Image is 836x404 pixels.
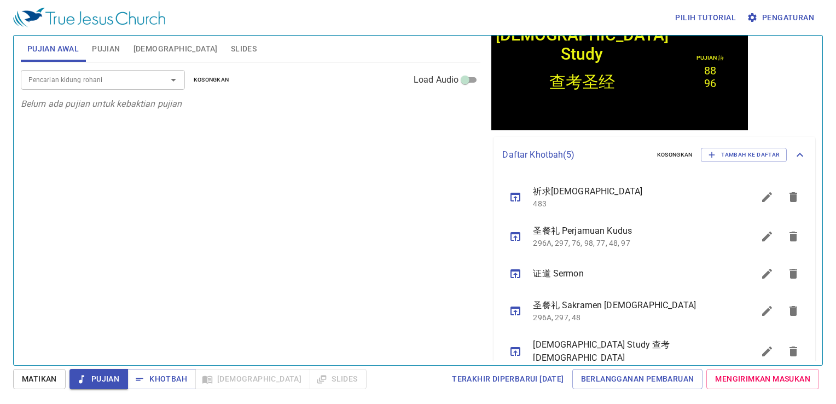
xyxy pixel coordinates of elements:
[581,372,694,386] span: Berlangganan Pembaruan
[127,369,196,389] button: Khotbah
[533,299,728,312] span: 圣餐礼 Sakramen [DEMOGRAPHIC_DATA]
[572,369,703,389] a: Berlangganan Pembaruan
[533,338,728,365] span: [DEMOGRAPHIC_DATA] Study 查考[DEMOGRAPHIC_DATA]
[715,372,810,386] span: Mengirimkan Masukan
[13,369,66,389] button: Matikan
[187,73,236,86] button: Kosongkan
[657,150,693,160] span: Kosongkan
[533,198,728,209] p: 483
[533,312,728,323] p: 296A, 297, 48
[136,372,187,386] span: Khotbah
[651,148,699,161] button: Kosongkan
[533,267,728,280] span: 证道 Sermon
[452,372,564,386] span: Terakhir Diperbarui [DATE]
[502,148,648,161] p: Daftar Khotbah ( 5 )
[533,185,728,198] span: 祈求[DEMOGRAPHIC_DATA]
[494,137,815,173] div: Daftar Khotbah(5)KosongkanTambah ke Daftar
[489,11,750,132] iframe: from-child
[494,173,815,377] ul: sermon lineup list
[231,42,257,56] span: Slides
[22,372,57,386] span: Matikan
[701,148,787,162] button: Tambah ke Daftar
[133,42,218,56] span: [DEMOGRAPHIC_DATA]
[533,238,728,249] p: 296A, 297, 76, 98, 77, 48, 97
[675,11,736,25] span: Pilih tutorial
[706,369,819,389] a: Mengirimkan Masukan
[448,369,568,389] a: Terakhir Diperbarui [DATE]
[533,224,728,238] span: 圣餐礼 Perjamuan Kudus
[13,8,165,27] img: True Jesus Church
[92,42,120,56] span: Pujian
[414,73,459,86] span: Load Audio
[21,99,182,109] i: Belum ada pujian untuk kebaktian pujian
[708,150,780,160] span: Tambah ke Daftar
[27,42,79,56] span: Pujian Awal
[166,72,181,88] button: Open
[745,8,818,28] button: Pengaturan
[671,8,740,28] button: Pilih tutorial
[78,372,119,386] span: Pujian
[69,369,128,389] button: Pujian
[749,11,814,25] span: Pengaturan
[194,75,229,85] span: Kosongkan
